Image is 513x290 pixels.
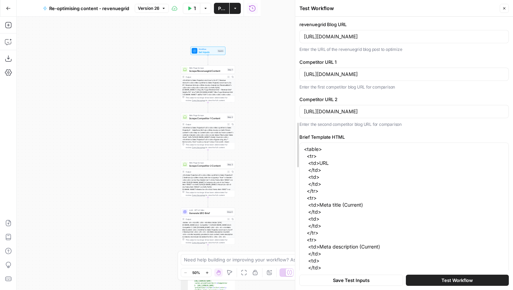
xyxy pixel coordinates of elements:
span: Version 26 [138,5,159,12]
span: Set Inputs [199,50,216,54]
div: <table> <tr> <td>URL </td> <td>Main Article: [URL][DOMAIN_NAME]<br/> Competitor 1: [URL][DOMAIN_N... [181,221,235,252]
div: Web Page ScrapeScrape Competitor 2 ContentStep 3Output<h1>Sales Projection</h1><div><title><p>Wha... [181,160,235,197]
div: Inputs [217,49,224,52]
span: Web Page Scrape [189,67,226,69]
span: Copy the output [192,241,205,243]
g: Edge from step_4 to step_14 [207,245,208,255]
div: This output is too large & has been abbreviated for review. to view the full content. [186,238,233,244]
div: Output [186,75,225,78]
div: This output is too large & has been abbreviated for review. to view the full content. [186,96,233,101]
div: Output [186,170,225,173]
button: Re-optimising content - revenuegrid [39,3,133,14]
div: Step 4 [226,210,233,213]
button: Version 26 [135,4,169,13]
div: This output is too large & has been abbreviated for review. to view the full content. [186,143,233,149]
span: Publish [218,5,225,12]
div: Step 1 [227,68,233,71]
div: Web Page ScrapeScrape Competitor 1 ContentStep 2Output<h1>What is Sales Projection?</h1><div><tit... [181,113,235,150]
span: Scrape Competitor 2 Content [189,164,225,167]
span: Copy the output [192,146,205,148]
span: Copy the output [192,194,205,196]
div: Output [186,217,225,220]
span: Test Workflow [194,5,196,12]
div: Step 3 [227,163,233,166]
g: Edge from start to step_1 [207,55,208,65]
div: Step 2 [227,115,233,119]
button: Publish [214,3,229,14]
span: Web Page Scrape [189,114,225,117]
div: <h1>What is Sales Projection?</h1><div><title><p>What is Sales Projection? - Salesforce ANZ</p></... [181,127,235,150]
span: 50% [192,270,200,275]
span: Copy the output [192,99,205,101]
span: Web Page Scrape [189,161,225,164]
span: Generate SEO Brief [189,211,225,215]
div: WorkflowSet InputsInputs [181,47,235,55]
span: LLM · GPT-4.1 Mini [189,209,225,212]
span: Scrape Competitor 1 Content [189,116,225,120]
div: LLM · GPT-4.1 MiniGenerate SEO BriefStep 4Output<table> <tr> <td>URL </td> <td>Main Article: [URL... [181,208,235,245]
g: Edge from step_1 to step_2 [207,102,208,113]
button: Test Workflow [183,3,200,14]
div: Output [186,123,225,125]
g: Edge from step_3 to step_4 [207,197,208,207]
div: Web Page ScrapeScrape Revenuegrid ContentStep 1Output<h1>What is Sales Projection and How to Do I... [181,66,235,102]
span: Workflow [199,48,216,51]
span: Re-optimising content - revenuegrid [49,5,129,12]
span: Scrape Revenuegrid Content [189,69,226,72]
div: This output is too large & has been abbreviated for review. to view the full content. [186,191,233,196]
g: Edge from step_2 to step_3 [207,150,208,160]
